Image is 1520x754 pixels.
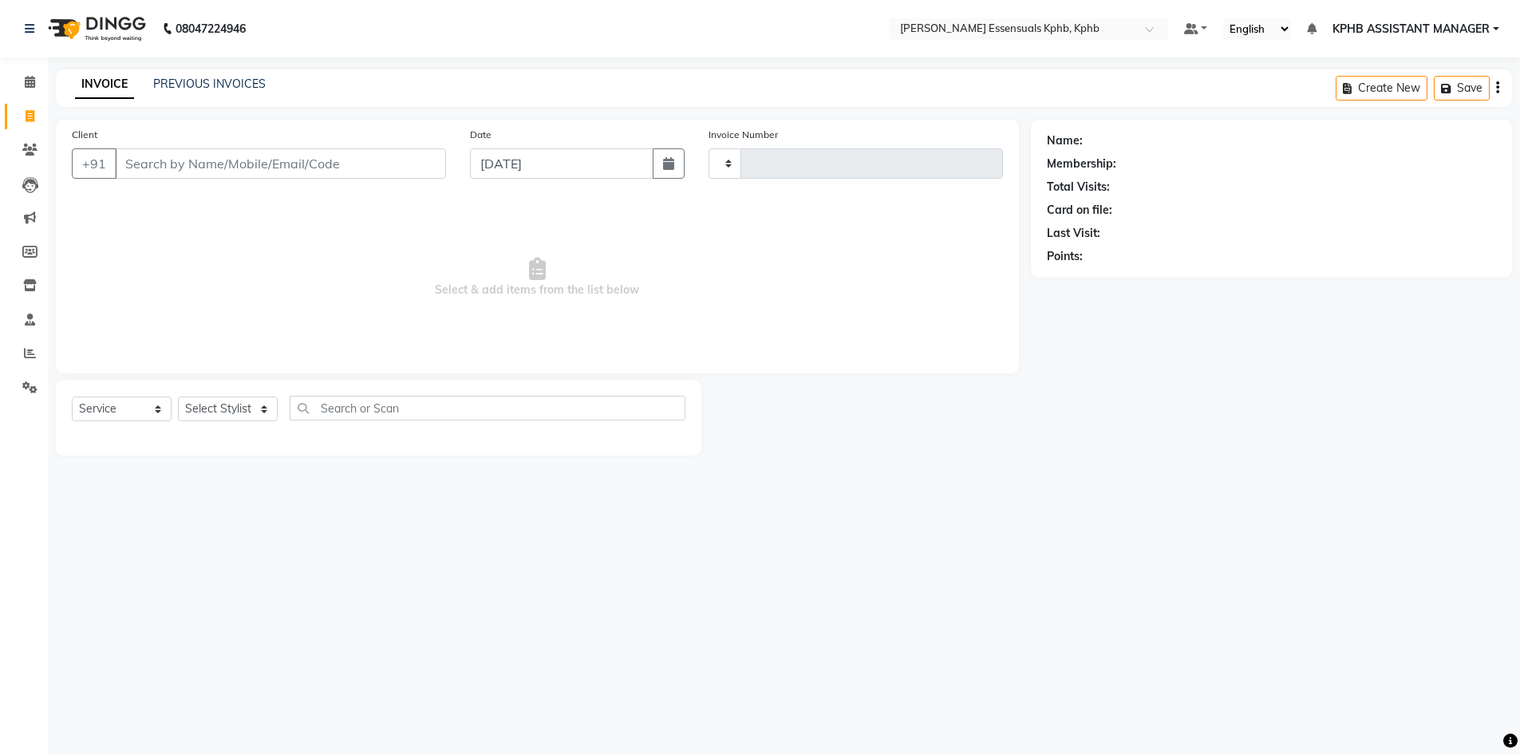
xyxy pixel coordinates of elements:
button: Create New [1336,76,1427,101]
label: Client [72,128,97,142]
div: Total Visits: [1047,179,1110,195]
div: Membership: [1047,156,1116,172]
a: PREVIOUS INVOICES [153,77,266,91]
button: Save [1434,76,1490,101]
div: Name: [1047,132,1083,149]
b: 08047224946 [176,6,246,51]
label: Invoice Number [709,128,778,142]
label: Date [470,128,492,142]
div: Last Visit: [1047,225,1100,242]
span: Select & add items from the list below [72,198,1003,357]
a: INVOICE [75,70,134,99]
button: +91 [72,148,116,179]
img: logo [41,6,150,51]
div: Points: [1047,248,1083,265]
div: Card on file: [1047,202,1112,219]
input: Search by Name/Mobile/Email/Code [115,148,446,179]
input: Search or Scan [290,396,685,420]
span: KPHB ASSISTANT MANAGER [1332,21,1490,38]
